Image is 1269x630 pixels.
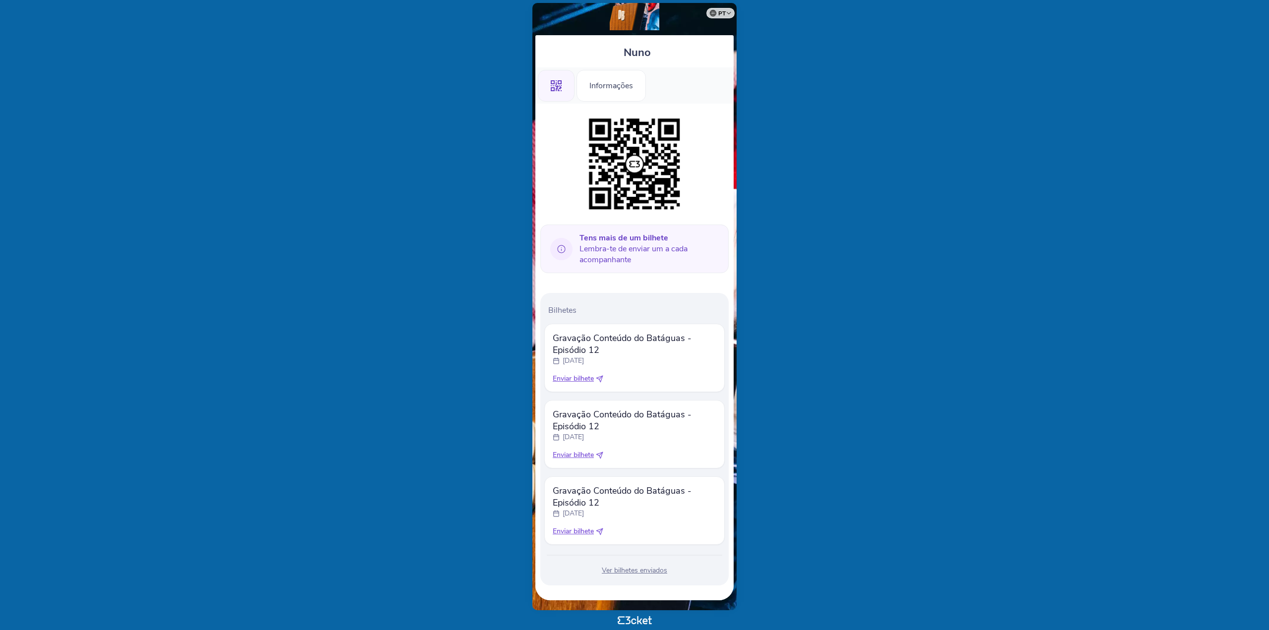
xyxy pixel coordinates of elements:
[544,566,725,575] div: Ver bilhetes enviados
[579,232,721,265] span: Lembra-te de enviar um a cada acompanhante
[553,485,716,509] span: Gravação Conteúdo do Batáguas - Episódio 12
[553,332,716,356] span: Gravação Conteúdo do Batáguas - Episódio 12
[553,526,594,536] span: Enviar bilhete
[577,79,646,90] a: Informações
[553,408,716,432] span: Gravação Conteúdo do Batáguas - Episódio 12
[563,432,584,442] p: [DATE]
[553,374,594,384] span: Enviar bilhete
[563,356,584,366] p: [DATE]
[563,509,584,518] p: [DATE]
[548,305,725,316] p: Bilhetes
[579,232,668,243] b: Tens mais de um bilhete
[553,450,594,460] span: Enviar bilhete
[577,70,646,102] div: Informações
[624,45,651,60] span: Nuno
[584,114,685,215] img: 21e3ef27dc014fd783ab517079721158.png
